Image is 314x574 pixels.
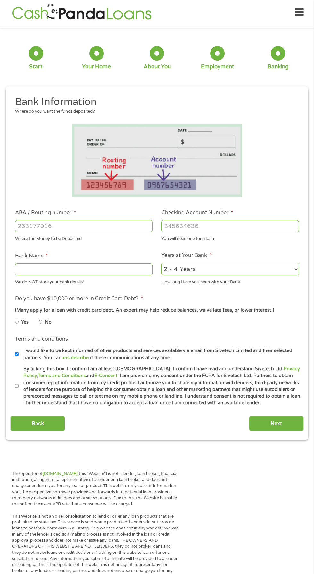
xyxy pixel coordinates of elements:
input: 345634636 [161,220,299,232]
div: About You [143,63,170,70]
a: Terms and Conditions [38,373,86,378]
h2: Bank Information [15,96,294,108]
div: Where do you want the funds deposited? [15,108,294,115]
label: No [45,319,52,326]
label: Do you have $10,000 or more in Credit Card Debt? [15,295,143,302]
label: By ticking this box, I confirm I am at least [DEMOGRAPHIC_DATA]. I confirm I have read and unders... [19,366,302,407]
div: We do NOT store your bank details! [15,277,153,285]
div: You will need one for a loan. [161,233,299,242]
a: unsubscribe [62,355,88,360]
img: Routing number location [72,124,242,197]
label: Years at Your Bank [161,252,211,259]
input: Back [10,416,65,431]
input: Next [249,416,304,431]
div: Banking [268,63,289,70]
label: I would like to be kept informed of other products and services available via email from Sivetech... [19,347,302,361]
label: Checking Account Number [161,209,233,216]
a: [DOMAIN_NAME] [43,471,78,476]
label: Terms and conditions [15,336,68,342]
a: E-Consent [94,373,117,378]
div: (Many apply for a loan with credit card debt. An expert may help reduce balances, waive late fees... [15,307,299,314]
div: Your Home [82,63,111,70]
label: Bank Name [15,253,48,259]
label: ABA / Routing number [15,209,76,216]
img: GetLoanNow Logo [10,3,153,21]
div: Start [29,63,43,70]
p: The operator of (this “Website”) is not a lender, loan broker, financial institution, an agent or... [12,471,179,507]
div: Employment [201,63,234,70]
input: 263177916 [15,220,153,232]
div: Where the Money to be Deposited [15,233,153,242]
label: Yes [21,319,29,326]
div: How long Have you been with your Bank [161,277,299,285]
